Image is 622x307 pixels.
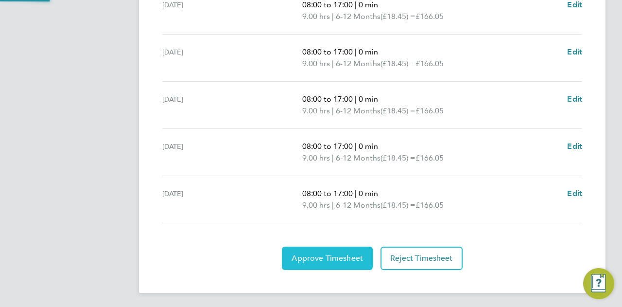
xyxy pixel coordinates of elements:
[380,153,415,163] span: (£18.45) =
[380,12,415,21] span: (£18.45) =
[583,268,614,299] button: Engage Resource Center
[336,11,380,22] span: 6-12 Months
[380,106,415,115] span: (£18.45) =
[380,59,415,68] span: (£18.45) =
[359,189,378,198] span: 0 min
[302,189,353,198] span: 08:00 to 17:00
[332,59,334,68] span: |
[567,142,582,151] span: Edit
[567,141,582,152] a: Edit
[415,59,444,68] span: £166.05
[567,188,582,199] a: Edit
[332,153,334,163] span: |
[302,142,353,151] span: 08:00 to 17:00
[567,93,582,105] a: Edit
[162,188,302,211] div: [DATE]
[359,142,378,151] span: 0 min
[336,152,380,164] span: 6-12 Months
[302,94,353,104] span: 08:00 to 17:00
[332,200,334,210] span: |
[282,247,373,270] button: Approve Timesheet
[415,106,444,115] span: £166.05
[302,47,353,56] span: 08:00 to 17:00
[567,189,582,198] span: Edit
[302,200,330,210] span: 9.00 hrs
[302,59,330,68] span: 9.00 hrs
[567,94,582,104] span: Edit
[292,253,363,263] span: Approve Timesheet
[415,12,444,21] span: £166.05
[302,12,330,21] span: 9.00 hrs
[380,200,415,210] span: (£18.45) =
[302,153,330,163] span: 9.00 hrs
[567,46,582,58] a: Edit
[332,106,334,115] span: |
[355,94,357,104] span: |
[162,93,302,117] div: [DATE]
[415,200,444,210] span: £166.05
[567,47,582,56] span: Edit
[359,47,378,56] span: 0 min
[336,199,380,211] span: 6-12 Months
[415,153,444,163] span: £166.05
[162,46,302,70] div: [DATE]
[355,142,357,151] span: |
[390,253,453,263] span: Reject Timesheet
[336,105,380,117] span: 6-12 Months
[332,12,334,21] span: |
[355,47,357,56] span: |
[302,106,330,115] span: 9.00 hrs
[355,189,357,198] span: |
[336,58,380,70] span: 6-12 Months
[359,94,378,104] span: 0 min
[162,141,302,164] div: [DATE]
[380,247,463,270] button: Reject Timesheet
